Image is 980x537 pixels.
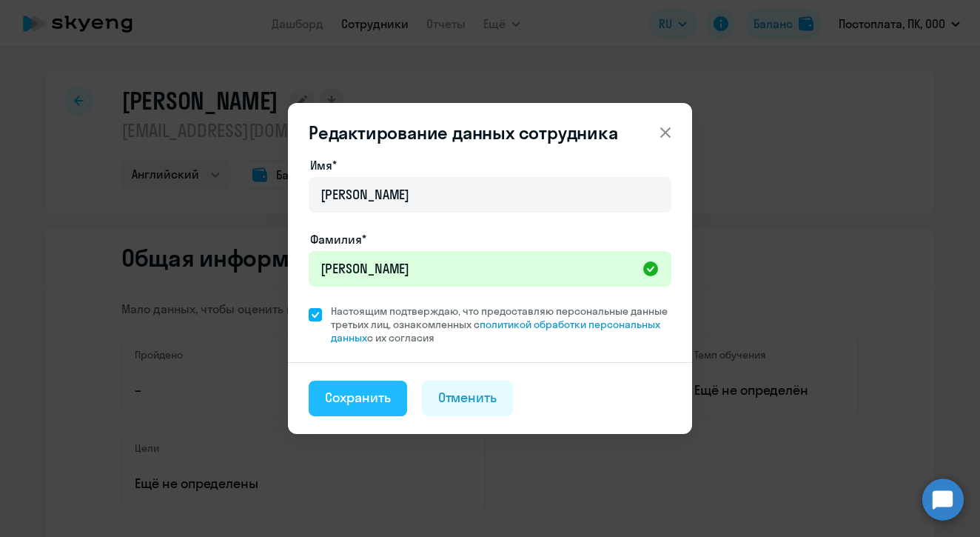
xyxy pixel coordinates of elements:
[331,304,671,344] span: Настоящим подтверждаю, что предоставляю персональные данные третьих лиц, ознакомленных с с их сог...
[438,388,497,407] div: Отменить
[309,381,407,416] button: Сохранить
[325,388,391,407] div: Сохранить
[310,230,366,248] label: Фамилия*
[288,121,692,144] header: Редактирование данных сотрудника
[331,318,660,344] a: политикой обработки персональных данных
[422,381,514,416] button: Отменить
